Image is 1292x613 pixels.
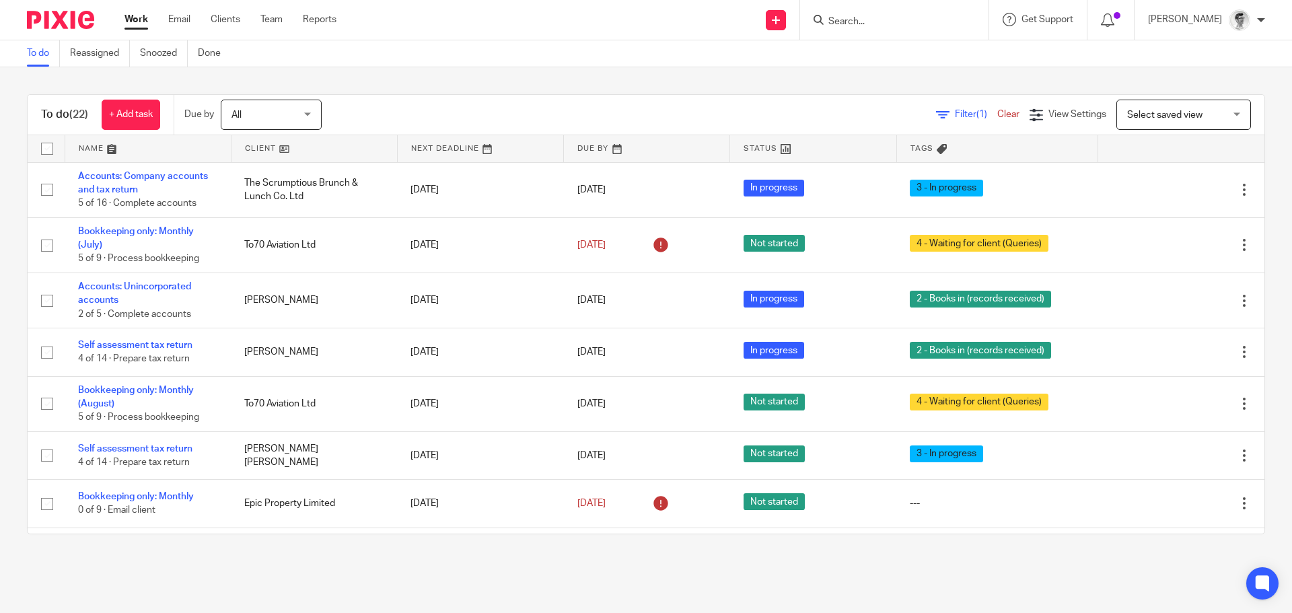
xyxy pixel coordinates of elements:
td: [DATE] [397,273,563,328]
span: 3 - In progress [910,180,983,196]
span: Filter [955,110,997,119]
img: Adam_2025.jpg [1229,9,1250,31]
a: To do [27,40,60,67]
td: The Scrumptious Brunch & Lunch Co. Ltd [231,162,397,217]
a: Bookkeeping only: Monthly (August) [78,386,194,408]
a: Self assessment tax return [78,444,192,454]
span: 2 of 5 · Complete accounts [78,310,191,319]
p: [PERSON_NAME] [1148,13,1222,26]
span: Not started [744,394,805,410]
span: Tags [910,145,933,152]
td: [DATE] [397,528,563,597]
span: Not started [744,493,805,510]
a: Work [124,13,148,26]
a: Clear [997,110,1019,119]
td: [DATE] [397,162,563,217]
a: Email [168,13,190,26]
span: View Settings [1048,110,1106,119]
img: Pixie [27,11,94,29]
span: 4 - Waiting for client (Queries) [910,394,1048,410]
td: [DATE] [397,480,563,528]
span: 0 of 9 · Email client [78,506,155,515]
span: 2 - Books in (records received) [910,342,1051,359]
a: Reports [303,13,336,26]
td: [PERSON_NAME] [231,528,397,597]
td: To70 Aviation Ltd [231,217,397,273]
span: (1) [976,110,987,119]
input: Search [827,16,948,28]
span: (22) [69,109,88,120]
span: [DATE] [577,240,606,250]
a: Team [260,13,283,26]
td: [DATE] [397,328,563,376]
a: Bookkeeping only: Monthly (July) [78,227,194,250]
span: In progress [744,291,804,308]
span: 4 - Waiting for client (Queries) [910,235,1048,252]
a: Accounts: Company accounts and tax return [78,172,208,194]
span: 5 of 9 · Process bookkeeping [78,254,199,264]
span: 5 of 9 · Process bookkeeping [78,412,199,422]
span: [DATE] [577,347,606,357]
a: Reassigned [70,40,130,67]
span: 4 of 14 · Prepare tax return [78,354,190,363]
a: Bookkeeping only: Monthly [78,492,194,501]
span: 5 of 16 · Complete accounts [78,199,196,208]
p: Due by [184,108,214,121]
h1: To do [41,108,88,122]
span: All [231,110,242,120]
td: [PERSON_NAME] [PERSON_NAME] [231,431,397,479]
td: [DATE] [397,217,563,273]
a: Snoozed [140,40,188,67]
td: [DATE] [397,376,563,431]
span: Select saved view [1127,110,1203,120]
div: --- [910,497,1085,510]
span: Not started [744,235,805,252]
span: [DATE] [577,499,606,508]
span: [DATE] [577,399,606,408]
a: Clients [211,13,240,26]
span: 2 - Books in (records received) [910,291,1051,308]
a: + Add task [102,100,160,130]
span: In progress [744,180,804,196]
span: [DATE] [577,451,606,460]
span: Get Support [1021,15,1073,24]
a: Done [198,40,231,67]
td: [DATE] [397,431,563,479]
a: Accounts: Unincorporated accounts [78,282,191,305]
td: [PERSON_NAME] [231,273,397,328]
td: To70 Aviation Ltd [231,376,397,431]
td: [PERSON_NAME] [231,328,397,376]
a: Self assessment tax return [78,340,192,350]
span: 4 of 14 · Prepare tax return [78,458,190,467]
span: [DATE] [577,295,606,305]
span: Not started [744,445,805,462]
span: 3 - In progress [910,445,983,462]
span: [DATE] [577,185,606,194]
td: Epic Property Limited [231,480,397,528]
span: In progress [744,342,804,359]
